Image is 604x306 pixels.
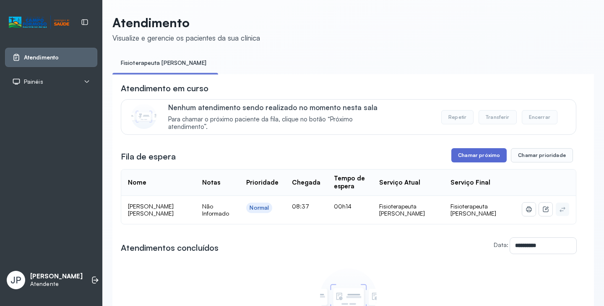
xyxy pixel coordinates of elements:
a: Fisioterapeuta [PERSON_NAME] [112,56,215,70]
p: Atendimento [112,15,260,30]
button: Transferir [479,110,517,124]
span: 00h14 [334,203,351,210]
button: Encerrar [522,110,557,124]
div: Chegada [292,179,320,187]
p: [PERSON_NAME] [30,273,83,280]
h3: Fila de espera [121,151,176,162]
span: Painéis [24,78,43,85]
p: Atendente [30,280,83,288]
span: Atendimento [24,54,59,61]
span: [PERSON_NAME] [PERSON_NAME] [128,203,174,217]
span: Para chamar o próximo paciente da fila, clique no botão “Próximo atendimento”. [168,116,390,131]
div: Normal [250,204,269,211]
span: Não Informado [202,203,229,217]
p: Nenhum atendimento sendo realizado no momento nesta sala [168,103,390,112]
img: Logotipo do estabelecimento [9,15,69,29]
button: Chamar próximo [451,148,507,162]
div: Serviço Atual [379,179,420,187]
div: Prioridade [246,179,279,187]
label: Data: [494,241,508,248]
div: Fisioterapeuta [PERSON_NAME] [379,203,437,217]
a: Atendimento [12,53,90,62]
div: Visualize e gerencie os pacientes da sua clínica [112,33,260,42]
div: Tempo de espera [334,175,365,190]
h3: Atendimento em curso [121,82,208,94]
span: Fisioterapeuta [PERSON_NAME] [450,203,496,217]
span: 08:37 [292,203,309,210]
img: Imagem de CalloutCard [131,104,156,129]
h3: Atendimentos concluídos [121,242,219,254]
button: Chamar prioridade [511,148,573,162]
button: Repetir [441,110,474,124]
div: Nome [128,179,146,187]
div: Notas [202,179,220,187]
div: Serviço Final [450,179,490,187]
